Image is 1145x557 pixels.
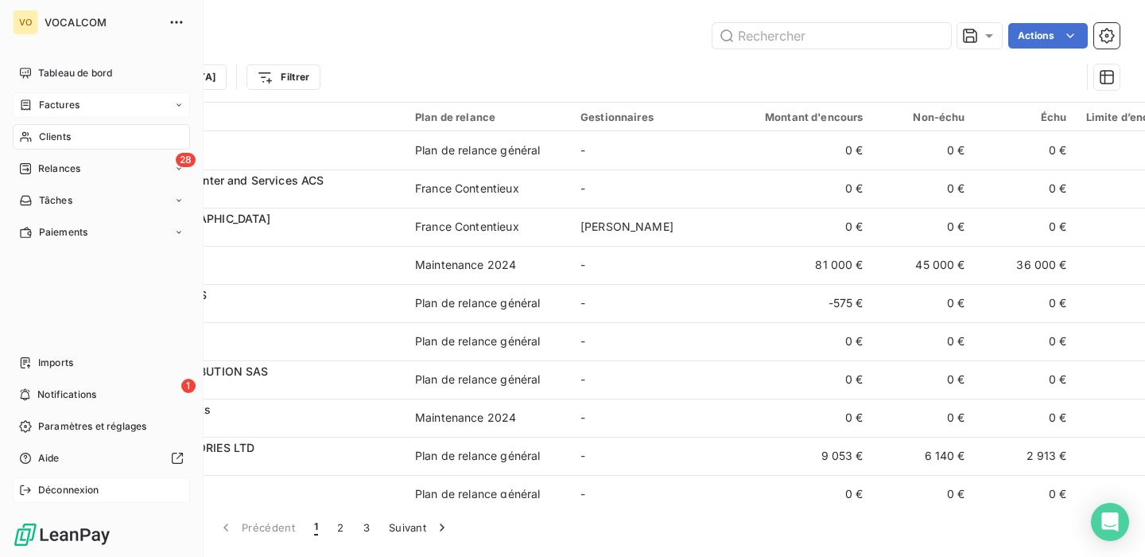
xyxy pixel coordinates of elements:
[110,189,396,204] span: 104015
[580,296,585,310] span: -
[975,322,1077,360] td: 0 €
[415,333,540,349] div: Plan de relance général
[415,372,540,388] div: Plan de relance général
[38,162,80,176] span: Relances
[873,169,975,208] td: 0 €
[873,360,975,399] td: 0 €
[975,437,1077,475] td: 2 913 €
[975,475,1077,513] td: 0 €
[580,372,585,386] span: -
[379,511,460,544] button: Suivant
[975,360,1077,399] td: 0 €
[415,486,540,502] div: Plan de relance général
[736,475,873,513] td: 0 €
[1091,503,1129,541] div: Open Intercom Messenger
[873,322,975,360] td: 0 €
[110,227,396,243] span: 103994
[38,483,99,497] span: Déconnexion
[38,356,73,370] span: Imports
[110,341,396,357] span: 101779
[1008,23,1088,49] button: Actions
[736,208,873,246] td: 0 €
[975,246,1077,284] td: 36 000 €
[975,284,1077,322] td: 0 €
[580,411,585,424] span: -
[580,449,585,462] span: -
[314,520,318,536] span: 1
[39,98,80,112] span: Factures
[39,193,72,208] span: Tâches
[37,388,96,402] span: Notifications
[110,418,396,434] span: 100059
[736,169,873,208] td: 0 €
[13,10,38,35] div: VO
[415,219,519,235] div: France Contentieux
[415,111,561,123] div: Plan de relance
[736,246,873,284] td: 81 000 €
[580,181,585,195] span: -
[110,494,396,510] span: 103602
[873,399,975,437] td: 0 €
[580,258,585,271] span: -
[354,511,379,544] button: 3
[110,265,396,281] span: 102874
[176,153,196,167] span: 28
[415,142,540,158] div: Plan de relance général
[110,150,396,166] span: 104035
[736,131,873,169] td: 0 €
[38,451,60,465] span: Aide
[873,246,975,284] td: 45 000 €
[415,448,540,464] div: Plan de relance général
[110,303,396,319] span: 103829
[883,111,965,123] div: Non-échu
[110,456,396,472] span: 104044
[13,522,111,547] img: Logo LeanPay
[736,360,873,399] td: 0 €
[736,437,873,475] td: 9 053 €
[580,487,585,501] span: -
[746,111,864,123] div: Montant d'encours
[736,399,873,437] td: 0 €
[984,111,1067,123] div: Échu
[246,64,320,90] button: Filtrer
[181,379,196,393] span: 1
[38,419,146,434] span: Paramètres et réglages
[415,257,516,273] div: Maintenance 2024
[975,169,1077,208] td: 0 €
[39,130,71,144] span: Clients
[13,446,190,471] a: Aide
[712,23,951,49] input: Rechercher
[39,225,87,240] span: Paiements
[873,437,975,475] td: 6 140 €
[873,208,975,246] td: 0 €
[45,16,159,29] span: VOCALCOM
[208,511,305,544] button: Précédent
[975,399,1077,437] td: 0 €
[580,143,585,157] span: -
[38,66,112,80] span: Tableau de bord
[328,511,353,544] button: 2
[975,131,1077,169] td: 0 €
[580,220,673,233] span: [PERSON_NAME]
[415,181,519,197] div: France Contentieux
[415,295,540,311] div: Plan de relance général
[873,475,975,513] td: 0 €
[873,131,975,169] td: 0 €
[580,111,727,123] div: Gestionnaires
[305,511,328,544] button: 1
[736,322,873,360] td: 0 €
[110,380,396,395] span: 103984
[736,284,873,322] td: -575 €
[415,410,516,426] div: Maintenance 2024
[975,208,1077,246] td: 0 €
[580,334,585,348] span: -
[873,284,975,322] td: 0 €
[110,173,324,187] span: ACHEEL - Call Center and Services ACS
